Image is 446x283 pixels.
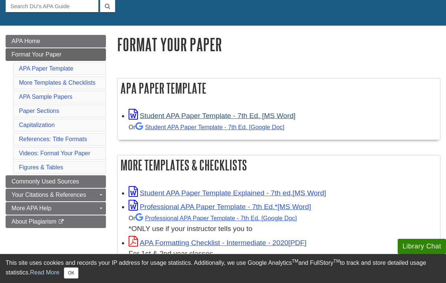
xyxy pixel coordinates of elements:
a: Commonly Used Sources [6,175,106,188]
a: APA Paper Template [19,65,73,72]
h2: More Templates & Checklists [117,155,440,175]
span: Format Your Paper [12,51,61,58]
button: Close [64,267,78,279]
a: Student APA Paper Template - 7th Ed. [Google Doc] [135,124,284,130]
a: APA Sample Papers [19,94,72,100]
a: References: Title Formats [19,136,87,142]
a: Link opens in new window [129,239,307,247]
span: APA Home [12,38,40,44]
span: Your Citations & References [12,192,86,198]
a: Videos: Format Your Paper [19,150,90,156]
a: More Templates & Checklists [19,79,96,86]
h1: Format Your Paper [117,35,440,54]
a: Figures & Tables [19,164,63,170]
small: Or [129,124,284,130]
div: This site uses cookies and records your IP address for usage statistics. Additionally, we use Goo... [6,258,440,279]
button: Library Chat [398,239,446,254]
a: Format Your Paper [6,48,106,61]
a: Professional APA Paper Template - 7th Ed. [135,215,297,221]
span: About Plagiarism [12,218,56,225]
a: Link opens in new window [129,203,311,211]
a: Paper Sections [19,108,59,114]
div: Guide Page Menu [6,35,106,228]
a: Read More [30,269,59,276]
a: About Plagiarism [6,215,106,228]
a: Link opens in new window [129,189,326,197]
div: For 1st & 2nd year classes [129,248,436,259]
sup: TM [292,258,298,264]
a: Link opens in new window [129,112,295,120]
a: Your Citations & References [6,189,106,201]
a: More APA Help [6,202,106,215]
a: APA Home [6,35,106,48]
span: More APA Help [12,205,51,211]
sup: TM [333,258,340,264]
i: This link opens in a new window [58,219,64,224]
span: Commonly Used Sources [12,178,79,185]
div: *ONLY use if your instructor tells you to [129,212,436,234]
a: Capitalization [19,122,55,128]
small: Or [129,215,297,221]
h2: APA Paper Template [117,78,440,98]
